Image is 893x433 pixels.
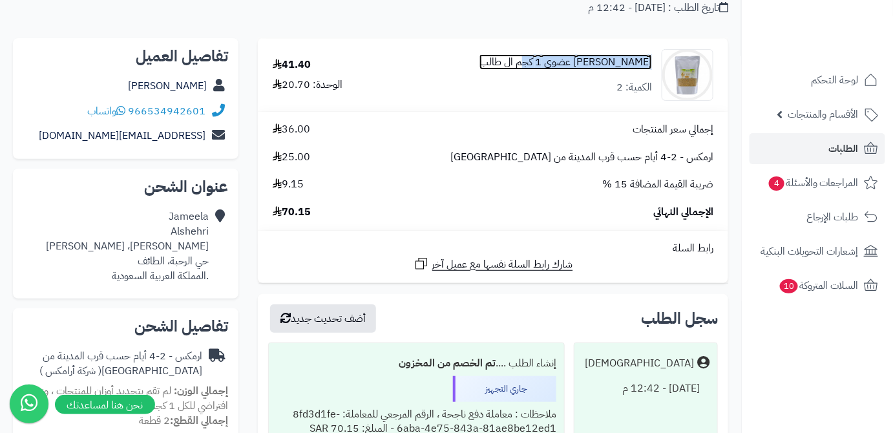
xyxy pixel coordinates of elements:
span: ارمكس - 2-4 أيام حسب قرب المدينة من [GEOGRAPHIC_DATA] [450,150,713,165]
span: 70.15 [273,205,311,220]
span: الطلبات [829,140,859,158]
span: إشعارات التحويلات البنكية [761,242,859,260]
span: ضريبة القيمة المضافة 15 % [602,177,713,192]
a: [PERSON_NAME] عضوي 1 كجم ال طالب [479,55,652,70]
span: ( شركة أرامكس ) [39,363,101,379]
div: الوحدة: 20.70 [273,78,342,92]
h3: سجل الطلب [641,311,718,326]
img: logo-2.png [805,36,881,63]
div: 41.40 [273,58,311,72]
strong: إجمالي القطع: [170,413,228,428]
a: السلات المتروكة10 [750,270,885,301]
b: تم الخصم من المخزون [399,355,496,371]
span: السلات المتروكة [779,277,859,295]
a: 966534942601 [128,103,205,119]
div: ارمكس - 2-4 أيام حسب قرب المدينة من [GEOGRAPHIC_DATA] [23,349,202,379]
span: الأقسام والمنتجات [788,105,859,123]
span: 36.00 [273,122,310,137]
span: لم تقم بتحديد أوزان للمنتجات ، وزن افتراضي للكل 1 كجم [34,383,228,414]
span: 25.00 [273,150,310,165]
span: لوحة التحكم [811,71,859,89]
a: لوحة التحكم [750,65,885,96]
a: طلبات الإرجاع [750,202,885,233]
span: طلبات الإرجاع [806,208,859,226]
a: الطلبات [750,133,885,164]
h2: تفاصيل العميل [23,48,228,64]
span: 9.15 [273,177,304,192]
a: [EMAIL_ADDRESS][DOMAIN_NAME] [39,128,205,143]
small: 2 قطعة [139,413,228,428]
span: الإجمالي النهائي [653,205,713,220]
div: [DATE] - 12:42 م [582,376,709,401]
span: 10 [780,279,798,293]
a: المراجعات والأسئلة4 [750,167,885,198]
a: [PERSON_NAME] [128,78,207,94]
img: 1685016937-rFPJgflA4HjKITA6MwbVnCwVZZzYgbqWdaiJMXTh-90x90.jpg [662,49,713,101]
div: إنشاء الطلب .... [277,351,556,376]
div: [DEMOGRAPHIC_DATA] [585,356,694,371]
div: Jameela Alshehri [PERSON_NAME]، [PERSON_NAME] حي الرحبة، الطائف .المملكة العربية السعودية [46,209,209,283]
div: الكمية: 2 [616,80,652,95]
strong: إجمالي الوزن: [174,383,228,399]
div: جاري التجهيز [453,376,556,402]
h2: عنوان الشحن [23,179,228,195]
div: تاريخ الطلب : [DATE] - 12:42 م [588,1,728,16]
span: شارك رابط السلة نفسها مع عميل آخر [432,257,573,272]
span: إجمالي سعر المنتجات [633,122,713,137]
button: أضف تحديث جديد [270,304,376,333]
h2: تفاصيل الشحن [23,319,228,334]
span: 4 [769,176,784,191]
span: المراجعات والأسئلة [768,174,859,192]
a: واتساب [87,103,125,119]
div: رابط السلة [263,241,723,256]
a: شارك رابط السلة نفسها مع عميل آخر [414,256,573,272]
a: إشعارات التحويلات البنكية [750,236,885,267]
